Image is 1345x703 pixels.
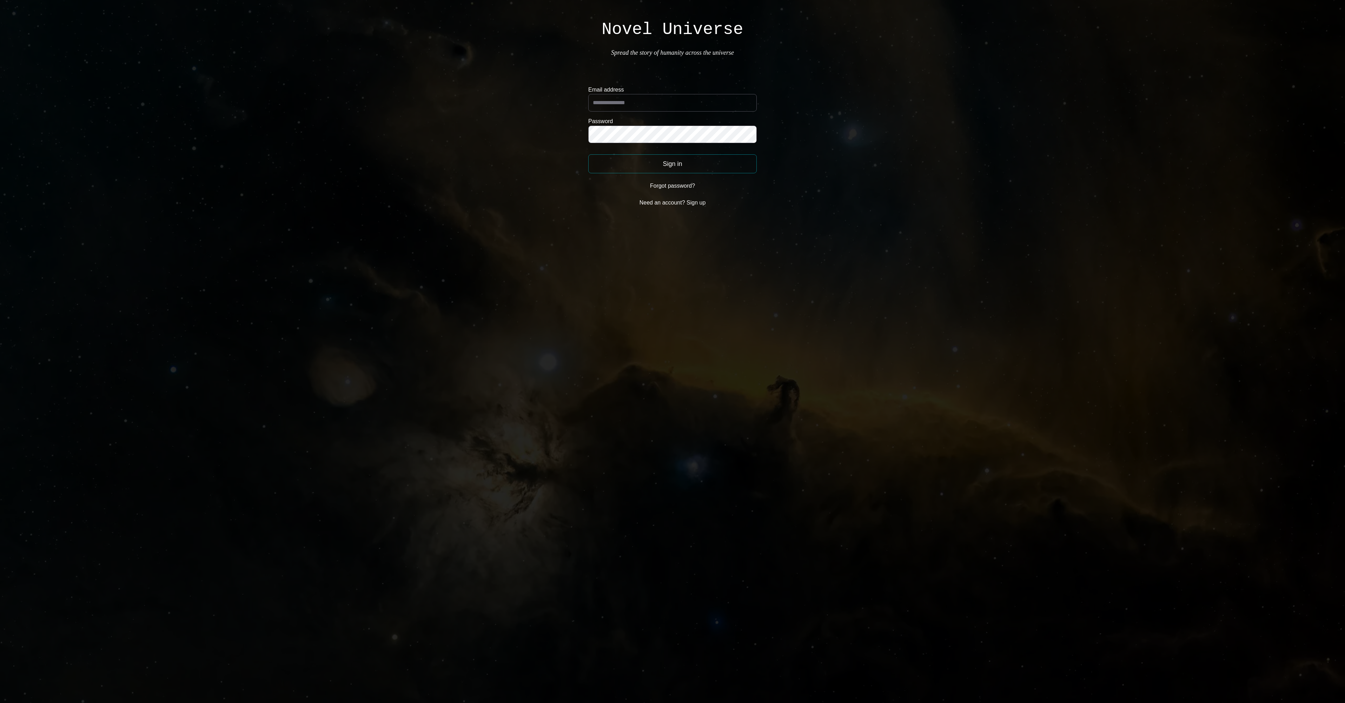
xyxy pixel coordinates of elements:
[588,196,757,210] button: Need an account? Sign up
[588,154,757,173] button: Sign in
[588,117,757,126] label: Password
[602,21,743,38] h1: Novel Universe
[588,179,757,193] button: Forgot password?
[588,86,757,94] label: Email address
[611,48,734,58] p: Spread the story of humanity across the universe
